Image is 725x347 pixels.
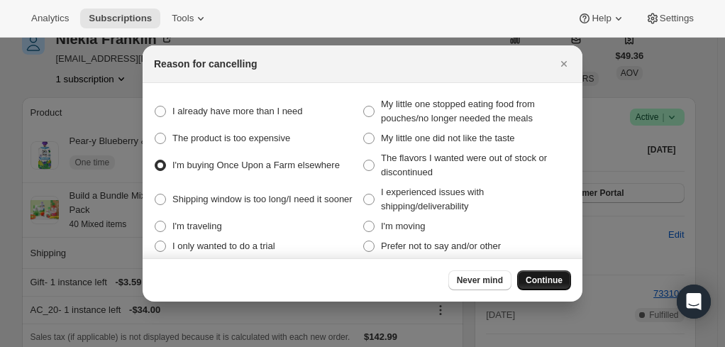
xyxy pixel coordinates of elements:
span: I'm moving [381,221,425,231]
span: Tools [172,13,194,24]
span: I experienced issues with shipping/deliverability [381,187,484,211]
button: Close [554,54,574,74]
span: I only wanted to do a trial [172,241,275,251]
span: The product is too expensive [172,133,290,143]
span: Analytics [31,13,69,24]
button: Analytics [23,9,77,28]
span: My little one did not like the taste [381,133,515,143]
button: Tools [163,9,216,28]
button: Subscriptions [80,9,160,28]
span: Help [592,13,611,24]
h2: Reason for cancelling [154,57,257,71]
div: Open Intercom Messenger [677,285,711,319]
span: I already have more than I need [172,106,303,116]
span: I'm traveling [172,221,222,231]
span: Continue [526,275,563,286]
span: My little one stopped eating food from pouches/no longer needed the meals [381,99,535,123]
button: Help [569,9,633,28]
button: Continue [517,270,571,290]
span: Subscriptions [89,13,152,24]
span: I'm buying Once Upon a Farm elsewhere [172,160,340,170]
button: Settings [637,9,702,28]
span: Shipping window is too long/I need it sooner [172,194,353,204]
span: Settings [660,13,694,24]
button: Never mind [448,270,511,290]
span: Never mind [457,275,503,286]
span: The flavors I wanted were out of stock or discontinued [381,153,547,177]
span: Prefer not to say and/or other [381,241,501,251]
